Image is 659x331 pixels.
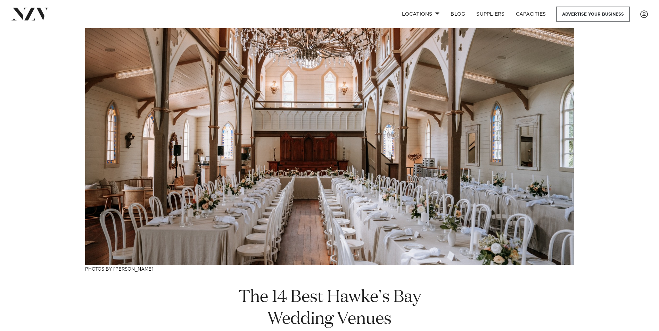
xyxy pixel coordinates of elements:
[510,7,552,22] a: Capacities
[85,267,154,272] a: Photos by [PERSON_NAME]
[556,7,630,22] a: Advertise your business
[85,28,574,265] img: The 14 Best Hawke's Bay Wedding Venues
[445,7,471,22] a: BLOG
[11,8,49,20] img: nzv-logo.png
[211,287,448,330] h1: The 14 Best Hawke's Bay Wedding Venues
[471,7,510,22] a: SUPPLIERS
[396,7,445,22] a: Locations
